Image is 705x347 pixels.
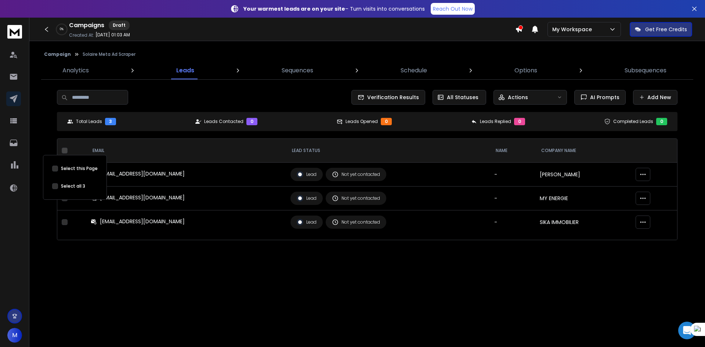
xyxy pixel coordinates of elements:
img: logo [7,25,22,39]
p: Created At: [69,32,94,38]
strong: Your warmest leads are on your site [243,5,345,12]
th: Company Name [535,139,631,163]
div: Draft [109,21,130,30]
div: Not yet contacted [332,195,380,202]
p: Analytics [62,66,89,75]
a: Subsequences [620,62,671,79]
div: 0 [656,118,667,125]
label: Select this Page [61,166,98,171]
td: MY ENERGIE [535,187,631,210]
button: M [7,328,22,343]
p: All Statuses [447,94,478,101]
p: Completed Leads [613,119,653,124]
a: Analytics [58,62,93,79]
th: LEAD STATUS [286,139,490,163]
a: Reach Out Now [431,3,475,15]
div: Lead [297,195,317,202]
td: [PERSON_NAME] [535,163,631,187]
p: Sequences [282,66,313,75]
p: Options [514,66,537,75]
p: [DATE] 01:03 AM [95,32,130,38]
a: Leads [172,62,199,79]
p: Subsequences [625,66,666,75]
a: Options [510,62,542,79]
div: 3 [105,118,116,125]
div: Open Intercom Messenger [678,322,696,339]
div: 0 [246,118,257,125]
div: [EMAIL_ADDRESS][DOMAIN_NAME] [100,170,185,177]
div: Not yet contacted [332,219,380,225]
button: Get Free Credits [630,22,692,37]
div: Lead [297,219,317,225]
p: Leads Replied [480,119,511,124]
td: - [490,163,536,187]
button: Verification Results [351,90,425,105]
div: 0 [514,118,525,125]
div: [EMAIL_ADDRESS][DOMAIN_NAME] [100,218,185,225]
button: Add New [633,90,677,105]
button: AI Prompts [574,90,626,105]
p: – Turn visits into conversations [243,5,425,12]
p: Schedule [401,66,427,75]
p: Leads [176,66,194,75]
p: 0 % [60,27,64,32]
p: Leads Contacted [204,119,243,124]
a: Sequences [277,62,318,79]
th: EMAIL [87,139,286,163]
div: Lead [297,171,317,178]
p: Reach Out Now [433,5,473,12]
span: Verification Results [364,94,419,101]
td: - [490,187,536,210]
p: Leads Opened [346,119,378,124]
div: [EMAIL_ADDRESS][DOMAIN_NAME] [100,194,185,201]
div: 0 [381,118,392,125]
p: Get Free Credits [645,26,687,33]
span: AI Prompts [587,94,619,101]
p: Solaire Meta Ad Scraper [83,51,135,57]
th: NAME [490,139,536,163]
button: Campaign [44,51,71,57]
a: Schedule [396,62,431,79]
td: SIKA IMMOBILIER [535,210,631,234]
p: Actions [508,94,528,101]
h1: Campaigns [69,21,104,30]
label: Select all 3 [61,183,85,189]
div: Not yet contacted [332,171,380,178]
p: My Workspace [552,26,595,33]
td: - [490,210,536,234]
p: Total Leads [76,119,102,124]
